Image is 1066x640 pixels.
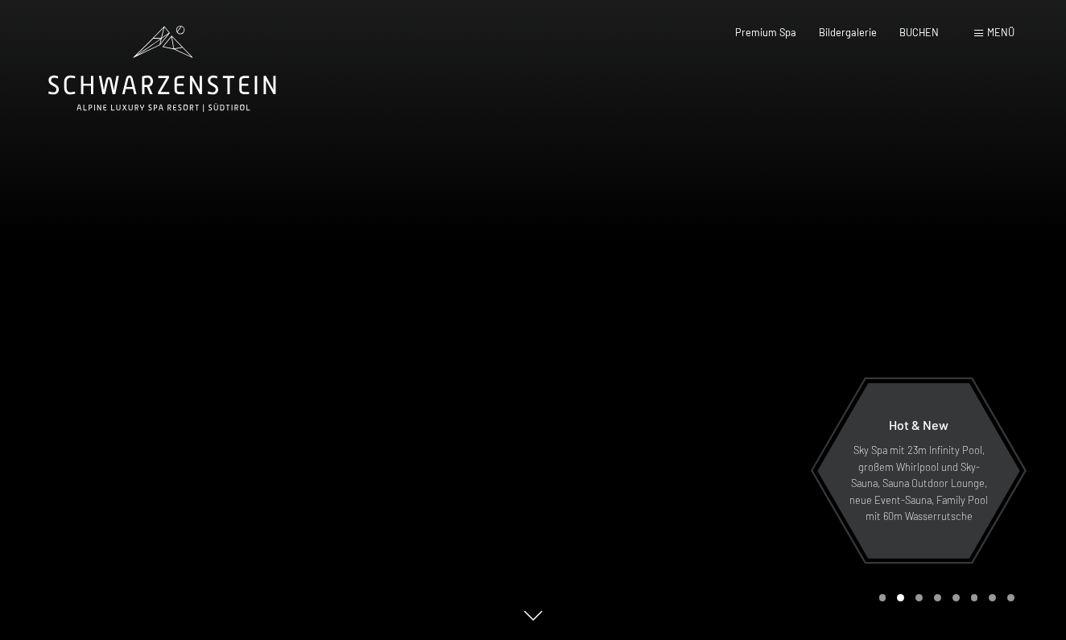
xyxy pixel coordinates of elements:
a: BUCHEN [899,26,939,39]
div: Carousel Page 4 [934,594,941,601]
div: Carousel Page 5 [952,594,960,601]
a: Bildergalerie [819,26,877,39]
div: Carousel Pagination [874,594,1014,601]
a: Hot & New Sky Spa mit 23m Infinity Pool, großem Whirlpool und Sky-Sauna, Sauna Outdoor Lounge, ne... [816,382,1021,559]
p: Sky Spa mit 23m Infinity Pool, großem Whirlpool und Sky-Sauna, Sauna Outdoor Lounge, neue Event-S... [849,442,989,524]
div: Carousel Page 6 [971,594,978,601]
div: Carousel Page 2 (Current Slide) [897,594,904,601]
a: Premium Spa [735,26,796,39]
div: Carousel Page 3 [915,594,923,601]
span: Menü [987,26,1014,39]
span: Hot & New [889,417,948,432]
div: Carousel Page 1 [879,594,886,601]
div: Carousel Page 8 [1007,594,1014,601]
div: Carousel Page 7 [989,594,996,601]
